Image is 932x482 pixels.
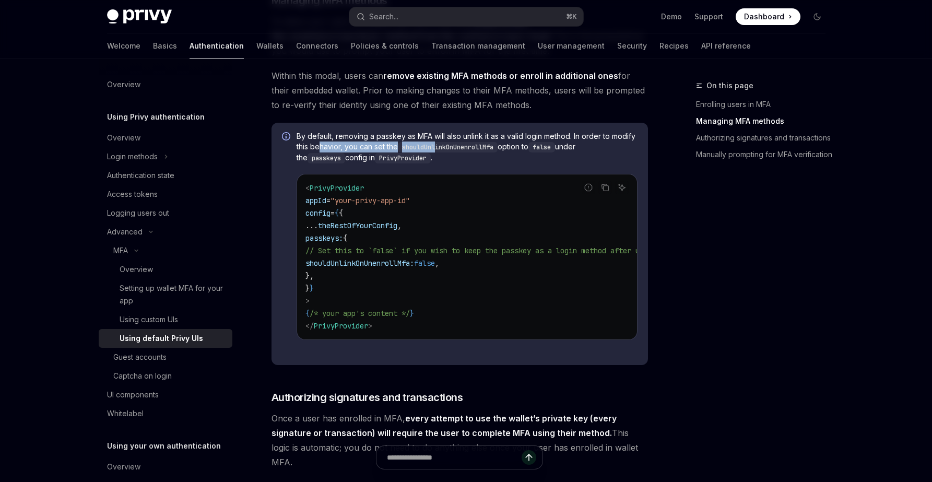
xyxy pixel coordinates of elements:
button: Ask AI [615,181,629,194]
button: Toggle dark mode [809,8,825,25]
strong: every attempt to use the wallet’s private key (every signature or transaction) will require the u... [272,413,617,438]
span: { [343,233,347,243]
a: Managing MFA methods [696,113,834,130]
span: Once a user has enrolled in MFA, This logic is automatic; you do not need to do anything else onc... [272,411,648,469]
button: Toggle MFA section [99,241,232,260]
a: Authorizing signatures and transactions [696,130,834,146]
a: Authentication [190,33,244,58]
span: , [435,258,439,268]
span: PrivyProvider [310,183,364,193]
a: Wallets [256,33,284,58]
span: = [326,196,331,205]
span: }, [305,271,314,280]
span: By default, removing a passkey as MFA will also unlink it as a valid login method. In order to mo... [297,131,638,163]
div: Using custom UIs [120,313,178,326]
button: Toggle Advanced section [99,222,232,241]
input: Ask a question... [387,446,522,469]
code: shouldUnlinkOnUnenrollMfa [398,142,498,152]
div: Access tokens [107,188,158,201]
span: </ [305,321,314,331]
div: Overview [107,78,140,91]
span: } [410,309,414,318]
a: Support [694,11,723,22]
a: Transaction management [431,33,525,58]
a: Overview [99,75,232,94]
div: Whitelabel [107,407,144,420]
span: ⌘ K [566,13,577,21]
span: > [368,321,372,331]
a: Setting up wallet MFA for your app [99,279,232,310]
span: theRestOfYourConfig [318,221,397,230]
div: Using default Privy UIs [120,332,203,345]
span: appId [305,196,326,205]
span: shouldUnlinkOnUnenrollMfa: [305,258,414,268]
span: Authorizing signatures and transactions [272,390,463,405]
a: Using default Privy UIs [99,329,232,348]
a: Manually prompting for MFA verification [696,146,834,163]
div: Login methods [107,150,158,163]
span: passkeys: [305,233,343,243]
a: Logging users out [99,204,232,222]
span: { [335,208,339,218]
div: Authentication state [107,169,174,182]
svg: Info [282,132,292,143]
button: Toggle Login methods section [99,147,232,166]
a: Overview [99,457,232,476]
h5: Using your own authentication [107,440,221,452]
a: Basics [153,33,177,58]
span: = [331,208,335,218]
div: Overview [120,263,153,276]
a: User management [538,33,605,58]
button: Copy the contents from the code block [598,181,612,194]
a: Guest accounts [99,348,232,367]
div: Setting up wallet MFA for your app [120,282,226,307]
a: Policies & controls [351,33,419,58]
span: PrivyProvider [314,321,368,331]
span: < [305,183,310,193]
a: Demo [661,11,682,22]
a: Captcha on login [99,367,232,385]
div: Logging users out [107,207,169,219]
div: UI components [107,389,159,401]
a: Security [617,33,647,58]
span: "your-privy-app-id" [331,196,410,205]
h5: Using Privy authentication [107,111,205,123]
span: } [305,284,310,293]
code: PrivyProvider [375,153,431,163]
div: Overview [107,461,140,473]
button: Report incorrect code [582,181,595,194]
a: API reference [701,33,751,58]
strong: remove existing MFA methods or enroll in additional ones [383,70,618,81]
a: Whitelabel [99,404,232,423]
div: Overview [107,132,140,144]
a: Authentication state [99,166,232,185]
div: Guest accounts [113,351,167,363]
code: false [528,142,555,152]
a: Enrolling users in MFA [696,96,834,113]
div: Advanced [107,226,143,238]
a: Overview [99,260,232,279]
a: Welcome [107,33,140,58]
span: On this page [706,79,753,92]
a: Overview [99,128,232,147]
a: Dashboard [736,8,800,25]
a: Recipes [659,33,689,58]
span: config [305,208,331,218]
div: Captcha on login [113,370,172,382]
span: , [397,221,402,230]
span: ... [305,221,318,230]
span: } [310,284,314,293]
span: Dashboard [744,11,784,22]
button: Open search [349,7,583,26]
span: // Set this to `false` if you wish to keep the passkey as a login method after unenrolling from MFA. [305,246,723,255]
button: Send message [522,450,536,465]
img: dark logo [107,9,172,24]
span: > [305,296,310,305]
a: Using custom UIs [99,310,232,329]
span: { [339,208,343,218]
div: MFA [113,244,128,257]
div: Search... [369,10,398,23]
span: Within this modal, users can for their embedded wallet. Prior to making changes to their MFA meth... [272,68,648,112]
span: { [305,309,310,318]
a: UI components [99,385,232,404]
